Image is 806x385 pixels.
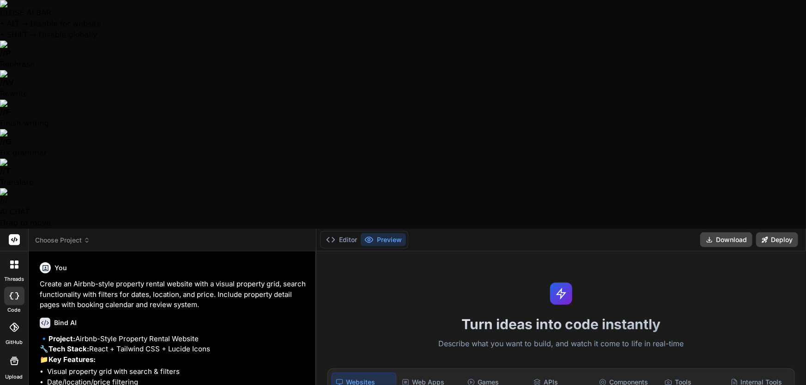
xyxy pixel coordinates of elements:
[700,232,752,247] button: Download
[322,316,800,332] h1: Turn ideas into code instantly
[54,318,77,327] h6: Bind AI
[47,367,307,377] li: Visual property grid with search & filters
[40,334,307,365] p: 🔹 Airbnb-Style Property Rental Website 🔧 React + Tailwind CSS + Lucide Icons 📁
[40,279,307,310] p: Create an Airbnb-style property rental website with a visual property grid, search functionality ...
[55,263,67,272] h6: You
[322,338,800,350] p: Describe what you want to build, and watch it come to life in real-time
[35,236,90,245] span: Choose Project
[6,338,23,346] label: GitHub
[6,373,23,381] label: Upload
[48,355,96,364] strong: Key Features:
[8,306,21,314] label: code
[322,233,361,246] button: Editor
[48,344,89,353] strong: Tech Stack:
[4,275,24,283] label: threads
[48,334,75,343] strong: Project:
[361,233,406,246] button: Preview
[756,232,798,247] button: Deploy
